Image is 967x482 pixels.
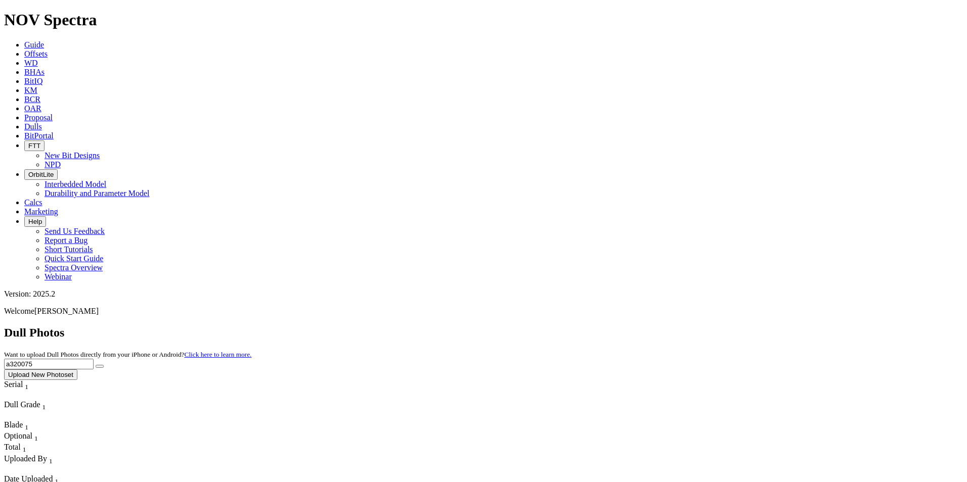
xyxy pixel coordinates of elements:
div: Sort None [4,454,99,474]
div: Column Menu [4,391,47,400]
span: Optional [4,431,32,440]
button: Help [24,216,46,227]
p: Welcome [4,307,963,316]
small: Want to upload Dull Photos directly from your iPhone or Android? [4,351,251,358]
div: Total Sort None [4,443,39,454]
div: Optional Sort None [4,431,39,443]
a: Interbedded Model [45,180,106,188]
a: WD [24,59,38,67]
sub: 1 [49,457,53,465]
span: OrbitLite [28,171,54,178]
span: Sort None [42,400,46,409]
div: Column Menu [4,411,75,420]
div: Serial Sort None [4,380,47,391]
a: Proposal [24,113,53,122]
div: Sort None [4,420,39,431]
div: Sort None [4,380,47,400]
a: Guide [24,40,44,49]
span: Sort None [25,420,28,429]
div: Sort None [4,400,75,420]
div: Version: 2025.2 [4,290,963,299]
a: OAR [24,104,41,113]
span: Serial [4,380,23,389]
a: NPD [45,160,61,169]
span: Total [4,443,21,451]
sub: 1 [23,446,26,454]
sub: 1 [25,423,28,431]
a: Quick Start Guide [45,254,103,263]
a: New Bit Designs [45,151,100,160]
a: KM [24,86,37,94]
a: Calcs [24,198,42,207]
a: Short Tutorials [45,245,93,254]
a: Spectra Overview [45,263,103,272]
h1: NOV Spectra [4,11,963,29]
sub: 1 [25,383,28,391]
span: Help [28,218,42,225]
a: Durability and Parameter Model [45,189,150,198]
span: [PERSON_NAME] [34,307,99,315]
span: Dull Grade [4,400,40,409]
span: FTT [28,142,40,150]
span: Sort None [25,380,28,389]
a: BitIQ [24,77,42,85]
button: OrbitLite [24,169,58,180]
h2: Dull Photos [4,326,963,340]
sub: 1 [34,435,38,442]
span: Blade [4,420,23,429]
div: Sort None [4,431,39,443]
a: Report a Bug [45,236,87,245]
span: Sort None [23,443,26,451]
a: Marketing [24,207,58,216]
input: Search Serial Number [4,359,94,369]
span: Uploaded By [4,454,47,463]
a: Send Us Feedback [45,227,105,235]
a: Click here to learn more. [185,351,252,358]
a: BCR [24,95,40,104]
button: Upload New Photoset [4,369,77,380]
a: BHAs [24,68,45,76]
a: Offsets [24,50,48,58]
button: FTT [24,140,45,151]
a: Dulls [24,122,42,131]
a: BitPortal [24,131,54,140]
div: Sort None [4,443,39,454]
span: Sort None [34,431,38,440]
div: Blade Sort None [4,420,39,431]
a: Webinar [45,272,72,281]
span: Sort None [49,454,53,463]
div: Uploaded By Sort None [4,454,99,465]
div: Column Menu [4,465,99,474]
div: Dull Grade Sort None [4,400,75,411]
sub: 1 [42,403,46,411]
